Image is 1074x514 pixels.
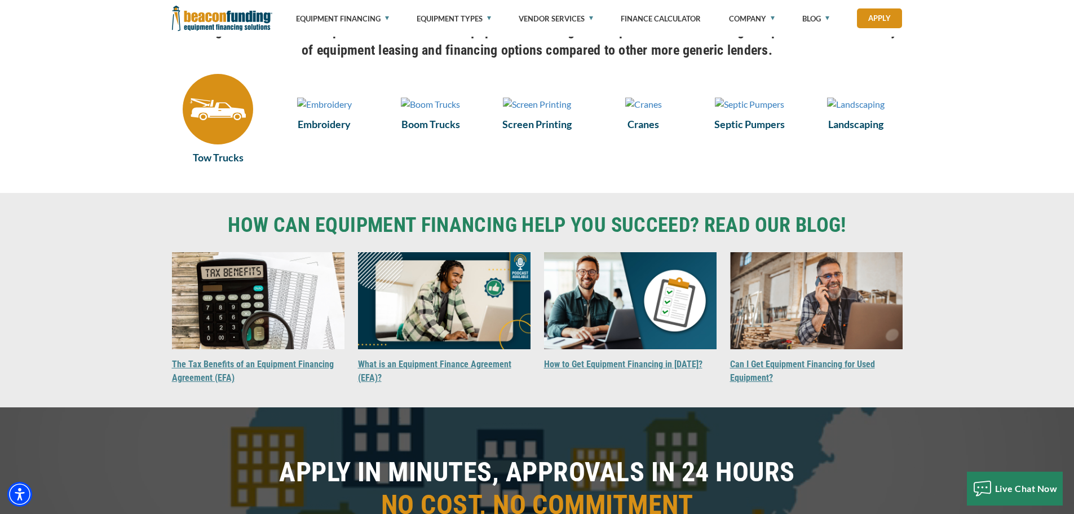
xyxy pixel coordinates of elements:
a: Landscaping [810,117,903,131]
img: Boom Trucks [401,98,460,111]
a: How to Get Equipment Financing in [DATE]? [544,359,702,370]
img: Embroidery [297,98,352,111]
h4: Working with a lender who specializes in truck and equipment financing has its perks! Beacon Fund... [172,21,903,60]
span: Live Chat Now [995,483,1058,494]
a: Tow Trucks [172,96,265,144]
a: Boom Trucks [384,117,478,131]
a: Embroidery [278,96,371,111]
a: Embroidery [278,117,371,131]
a: Screen Printing [490,96,584,111]
a: The Tax Benefits of an Equipment Financing Agreement (EFA) [172,359,334,383]
img: Tow Trucks [183,74,253,144]
img: Landscaping [827,98,885,111]
a: Landscaping [810,96,903,111]
a: HOW CAN EQUIPMENT FINANCING HELP YOU SUCCEED? READ OUR BLOG! [172,216,903,235]
img: Can I Get Equipment Financing for Used Equipment? [730,252,903,349]
div: Accessibility Menu [7,482,32,507]
img: Screen Printing [503,98,571,111]
a: Cranes [597,96,690,111]
a: Cranes [597,117,690,131]
a: Septic Pumpers [703,117,796,131]
img: How to Get Equipment Financing in 2025? [544,252,717,349]
a: Can I Get Equipment Financing for Used Equipment? [730,359,875,383]
a: Apply [857,8,902,28]
a: Boom Trucks [384,96,478,111]
img: Cranes [625,98,662,111]
button: Live Chat Now [967,472,1063,506]
img: Septic Pumpers [715,98,784,111]
a: Tow Trucks [172,150,265,165]
img: What is an Equipment Finance Agreement (EFA)? [358,252,531,349]
a: Septic Pumpers [703,96,796,111]
img: The Tax Benefits of an Equipment Financing Agreement (EFA) [172,252,344,349]
a: What is an Equipment Finance Agreement (EFA)? [358,359,511,383]
a: Screen Printing [490,117,584,131]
